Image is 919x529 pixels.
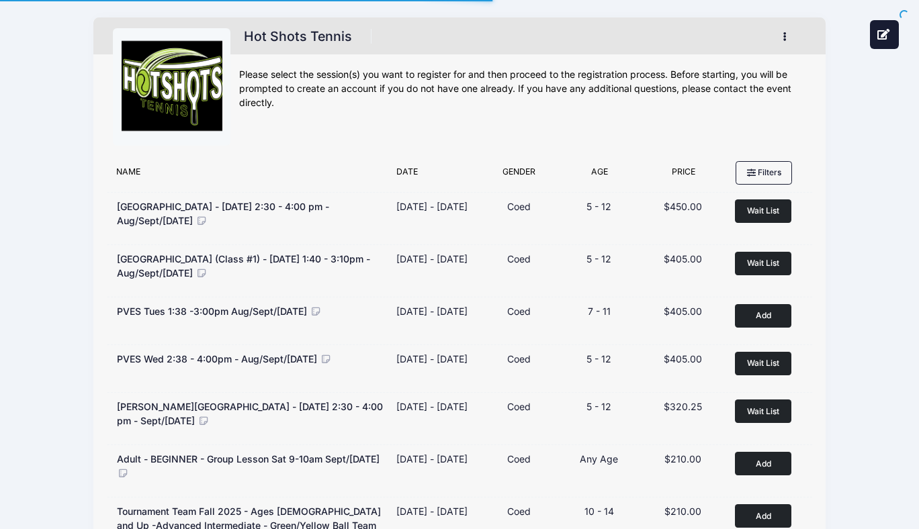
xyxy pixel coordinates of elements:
[642,166,726,185] div: Price
[507,201,531,212] span: Coed
[110,166,390,185] div: Name
[507,401,531,412] span: Coed
[588,305,611,317] span: 7 - 11
[396,504,468,518] div: [DATE] - [DATE]
[664,401,702,412] span: $320.25
[117,201,329,226] span: [GEOGRAPHIC_DATA] - [DATE] 2:30 - 4:00 pm - Aug/Sept/[DATE]
[747,358,779,368] span: Wait List
[390,166,480,185] div: Date
[735,352,791,375] button: Wait List
[507,305,531,317] span: Coed
[239,68,806,110] div: Please select the session(s) you want to register for and then proceed to the registration proces...
[117,253,370,279] span: [GEOGRAPHIC_DATA] (Class #1) - [DATE] 1:40 - 3:10pm - Aug/Sept/[DATE]
[480,166,558,185] div: Gender
[117,353,317,365] span: PVES Wed 2:38 - 4:00pm - Aug/Sept/[DATE]
[735,199,791,223] button: Wait List
[396,399,468,414] div: [DATE] - [DATE]
[664,201,702,212] span: $450.00
[664,506,701,517] span: $210.00
[735,252,791,275] button: Wait List
[736,161,792,184] button: Filters
[117,305,307,317] span: PVES Tues 1:38 -3:00pm Aug/Sept/[DATE]
[747,205,779,215] span: Wait List
[507,253,531,264] span: Coed
[747,406,779,416] span: Wait List
[558,166,642,185] div: Age
[735,452,791,475] button: Add
[396,452,468,466] div: [DATE] - [DATE]
[664,253,702,264] span: $405.00
[584,506,614,517] span: 10 - 14
[735,504,791,528] button: Add
[586,201,611,212] span: 5 - 12
[117,453,380,465] span: Adult - BEGINNER - Group Lesson Sat 9-10am Sept/[DATE]
[396,252,468,266] div: [DATE] - [DATE]
[664,305,702,317] span: $405.00
[664,453,701,465] span: $210.00
[396,352,468,366] div: [DATE] - [DATE]
[747,258,779,268] span: Wait List
[586,353,611,365] span: 5 - 12
[122,37,222,138] img: logo
[580,453,618,465] span: Any Age
[664,353,702,365] span: $405.00
[396,304,468,318] div: [DATE] - [DATE]
[586,253,611,264] span: 5 - 12
[735,399,791,423] button: Wait List
[117,401,383,426] span: [PERSON_NAME][GEOGRAPHIC_DATA] - [DATE] 2:30 - 4:00 pm - Sept/[DATE]
[239,25,356,48] h1: Hot Shots Tennis
[507,506,531,517] span: Coed
[735,304,791,328] button: Add
[586,401,611,412] span: 5 - 12
[396,199,468,213] div: [DATE] - [DATE]
[507,453,531,465] span: Coed
[507,353,531,365] span: Coed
